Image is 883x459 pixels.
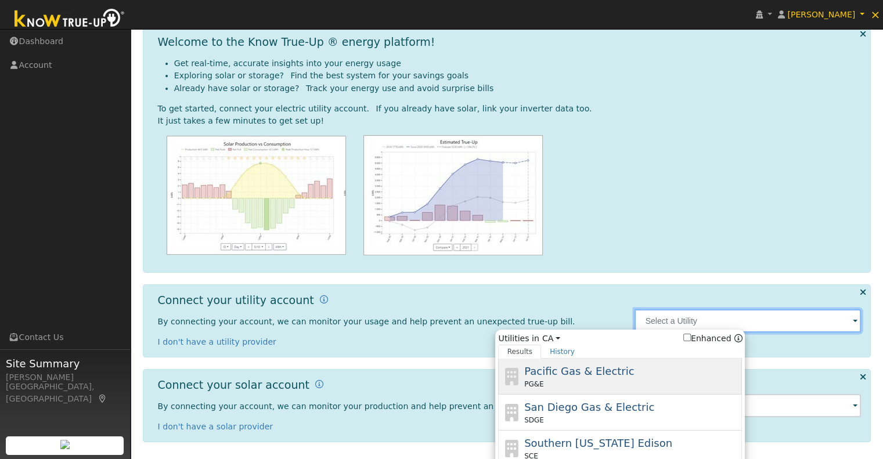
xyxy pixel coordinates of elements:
a: History [541,345,583,359]
a: I don't have a utility provider [158,337,276,346]
span: Southern [US_STATE] Edison [524,437,672,449]
input: Select an Inverter [635,394,861,417]
img: retrieve [60,440,70,449]
h1: Welcome to the Know True-Up ® energy platform! [158,35,435,49]
li: Already have solar or storage? Track your energy use and avoid surprise bills [174,82,862,95]
span: Show enhanced providers [683,332,743,345]
a: Enhanced Providers [734,334,742,343]
span: Pacific Gas & Electric [524,365,634,377]
span: Site Summary [6,356,124,371]
div: It just takes a few minutes to get set up! [158,115,862,127]
a: Map [98,394,108,403]
h1: Connect your utility account [158,294,314,307]
div: [PERSON_NAME] [6,371,124,384]
div: [GEOGRAPHIC_DATA], [GEOGRAPHIC_DATA] [6,381,124,405]
span: By connecting your account, we can monitor your usage and help prevent an unexpected true-up bill. [158,317,575,326]
input: Enhanced [683,334,691,341]
div: To get started, connect your electric utility account. If you already have solar, link your inver... [158,103,862,115]
a: CA [542,332,560,345]
span: PG&E [524,379,543,389]
label: Enhanced [683,332,731,345]
span: Utilities in [498,332,742,345]
input: Select a Utility [635,309,861,332]
span: × [870,8,880,21]
li: Exploring solar or storage? Find the best system for your savings goals [174,70,862,82]
h1: Connect your solar account [158,378,309,392]
span: By connecting your account, we can monitor your production and help prevent an unexpected true-up... [158,402,594,411]
span: San Diego Gas & Electric [524,401,654,413]
img: Know True-Up [9,6,131,32]
span: SDGE [524,415,544,425]
a: I don't have a solar provider [158,422,273,431]
a: Results [498,345,541,359]
span: [PERSON_NAME] [787,10,855,19]
li: Get real-time, accurate insights into your energy usage [174,57,862,70]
